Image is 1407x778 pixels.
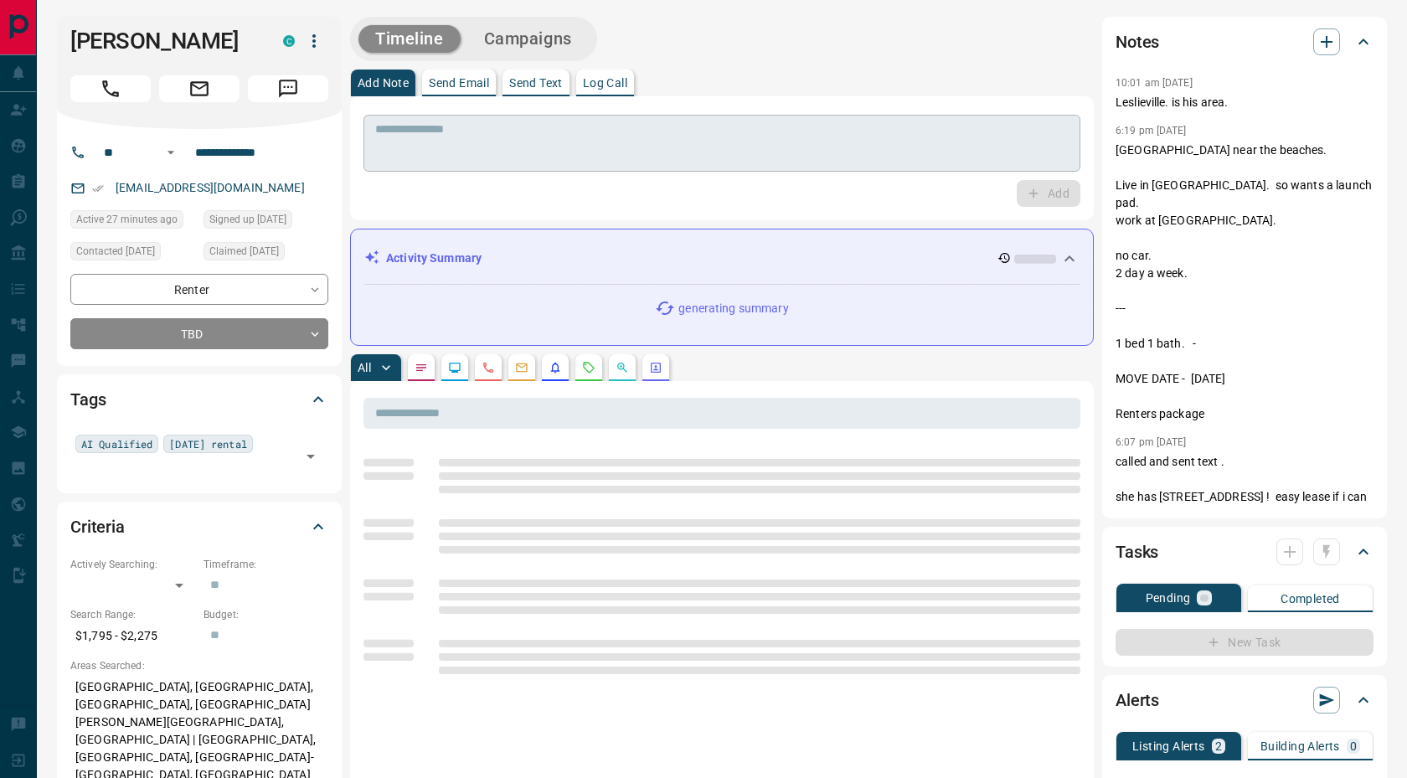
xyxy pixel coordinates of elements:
[1116,77,1193,89] p: 10:01 am [DATE]
[1116,94,1373,111] p: Leslieville. is his area.
[70,274,328,305] div: Renter
[159,75,240,102] span: Email
[429,77,489,89] p: Send Email
[70,557,195,572] p: Actively Searching:
[1132,740,1205,752] p: Listing Alerts
[204,210,328,234] div: Tue Aug 12 2025
[70,28,258,54] h1: [PERSON_NAME]
[1116,142,1373,423] p: [GEOGRAPHIC_DATA] near the beaches. Live in [GEOGRAPHIC_DATA]. so wants a launch pad. work at [GE...
[1215,740,1222,752] p: 2
[1281,593,1340,605] p: Completed
[1116,453,1373,523] p: called and sent text . she has [STREET_ADDRESS] ! easy lease if i can do it..
[209,243,279,260] span: Claimed [DATE]
[70,210,195,234] div: Sun Aug 17 2025
[549,361,562,374] svg: Listing Alerts
[386,250,482,267] p: Activity Summary
[515,361,528,374] svg: Emails
[1260,740,1340,752] p: Building Alerts
[616,361,629,374] svg: Opportunities
[70,507,328,547] div: Criteria
[204,607,328,622] p: Budget:
[204,242,328,265] div: Tue Aug 12 2025
[1116,687,1159,714] h2: Alerts
[169,435,246,452] span: [DATE] rental
[70,75,151,102] span: Call
[1146,592,1191,604] p: Pending
[248,75,328,102] span: Message
[1116,436,1187,448] p: 6:07 pm [DATE]
[1350,740,1357,752] p: 0
[358,25,461,53] button: Timeline
[1116,28,1159,55] h2: Notes
[204,557,328,572] p: Timeframe:
[70,658,328,673] p: Areas Searched:
[448,361,461,374] svg: Lead Browsing Activity
[92,183,104,194] svg: Email Verified
[1116,532,1373,572] div: Tasks
[583,77,627,89] p: Log Call
[70,379,328,420] div: Tags
[364,243,1080,274] div: Activity Summary
[81,435,152,452] span: AI Qualified
[582,361,595,374] svg: Requests
[1116,125,1187,137] p: 6:19 pm [DATE]
[70,513,125,540] h2: Criteria
[70,607,195,622] p: Search Range:
[482,361,495,374] svg: Calls
[70,386,106,413] h2: Tags
[283,35,295,47] div: condos.ca
[161,142,181,162] button: Open
[358,77,409,89] p: Add Note
[509,77,563,89] p: Send Text
[116,181,305,194] a: [EMAIL_ADDRESS][DOMAIN_NAME]
[1116,538,1158,565] h2: Tasks
[299,445,322,468] button: Open
[1116,22,1373,62] div: Notes
[76,243,155,260] span: Contacted [DATE]
[70,242,195,265] div: Tue Aug 12 2025
[70,318,328,349] div: TBD
[76,211,178,228] span: Active 27 minutes ago
[415,361,428,374] svg: Notes
[358,362,371,374] p: All
[1116,680,1373,720] div: Alerts
[209,211,286,228] span: Signed up [DATE]
[467,25,589,53] button: Campaigns
[649,361,662,374] svg: Agent Actions
[70,622,195,650] p: $1,795 - $2,275
[678,300,788,317] p: generating summary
